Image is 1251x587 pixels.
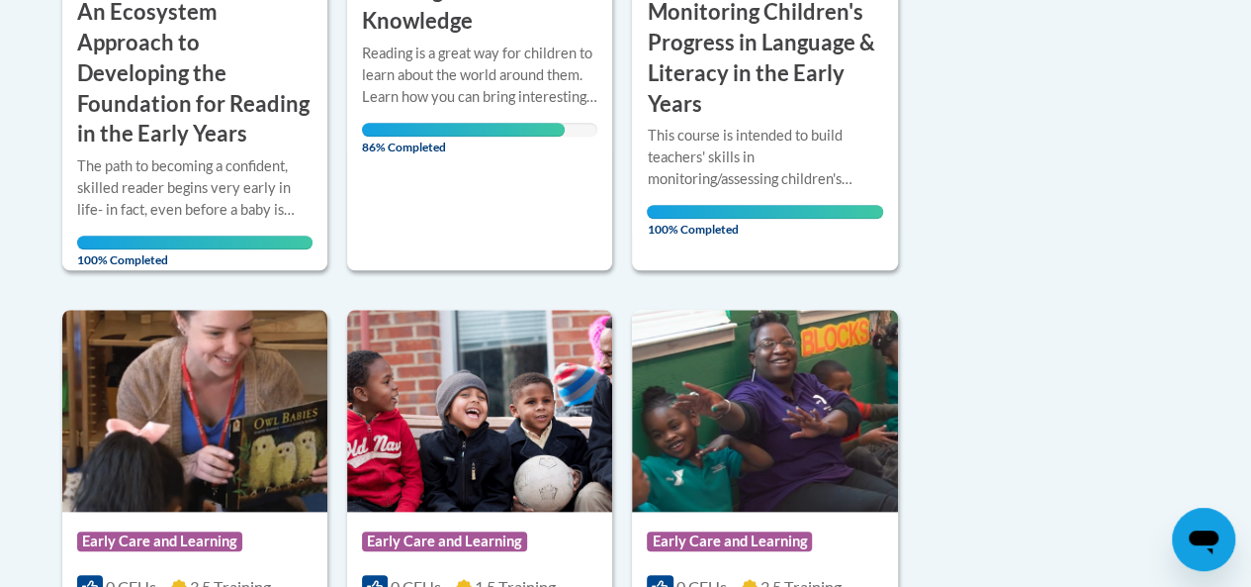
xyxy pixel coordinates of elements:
div: The path to becoming a confident, skilled reader begins very early in life- in fact, even before ... [77,155,313,221]
iframe: Button to launch messaging window [1172,508,1235,571]
img: Course Logo [347,310,612,512]
div: Your progress [647,205,882,219]
img: Course Logo [62,310,327,512]
div: Your progress [77,236,313,249]
span: 100% Completed [647,205,882,237]
img: Course Logo [632,310,897,512]
div: This course is intended to build teachers' skills in monitoring/assessing children's developmenta... [647,125,882,190]
span: 86% Completed [362,123,565,154]
span: Early Care and Learning [77,532,242,551]
div: Reading is a great way for children to learn about the world around them. Learn how you can bring... [362,43,597,108]
span: Early Care and Learning [647,532,812,551]
span: 100% Completed [77,236,313,267]
div: Your progress [362,123,565,137]
span: Early Care and Learning [362,532,527,551]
